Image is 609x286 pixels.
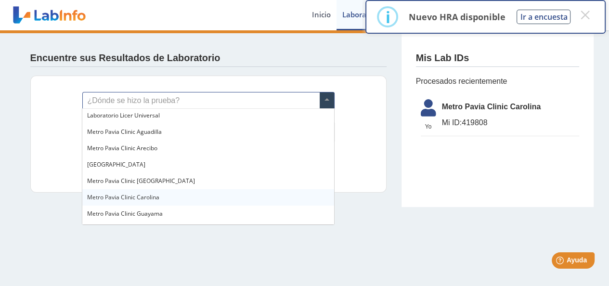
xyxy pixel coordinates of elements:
[416,52,469,64] h4: Mis Lab IDs
[87,177,195,185] span: Metro Pavia Clinic [GEOGRAPHIC_DATA]
[442,117,579,129] span: 419808
[87,111,160,119] span: Laboratorio Licer Universal
[408,11,505,23] p: Nuevo HRA disponible
[87,160,145,169] span: [GEOGRAPHIC_DATA]
[385,8,390,26] div: i
[30,52,220,64] h4: Encuentre sus Resultados de Laboratorio
[416,76,579,87] span: Procesados recientemente
[87,128,162,136] span: Metro Pavia Clinic Aguadilla
[415,122,442,131] span: Yo
[442,101,579,113] span: Metro Pavia Clinic Carolina
[87,144,157,152] span: Metro Pavia Clinic Arecibo
[82,108,334,225] ng-dropdown-panel: Options list
[442,118,462,127] span: Mi ID:
[87,209,163,218] span: Metro Pavia Clinic Guayama
[87,193,159,201] span: Metro Pavia Clinic Carolina
[523,248,598,275] iframe: Help widget launcher
[576,6,594,24] button: Close this dialog
[517,10,570,24] button: Ir a encuesta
